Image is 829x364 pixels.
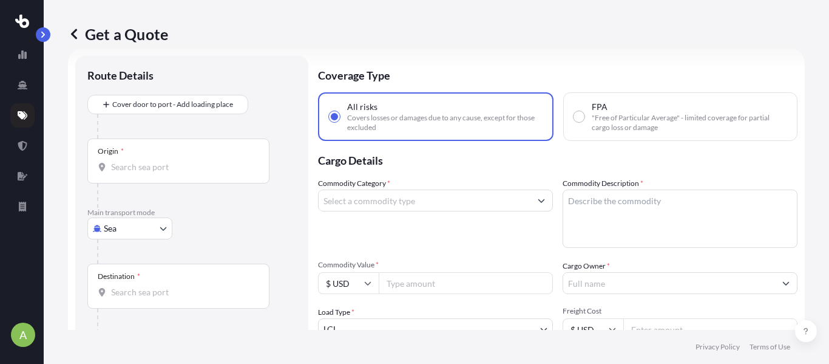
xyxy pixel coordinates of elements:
span: Sea [104,222,117,235]
button: Cover door to port - Add loading place [87,95,248,114]
span: A [19,329,27,341]
a: Privacy Policy [695,342,740,352]
input: FPA"Free of Particular Average" - limited coverage for partial cargo loss or damage [574,111,584,122]
span: Load Type [318,306,354,318]
input: Type amount [379,272,553,294]
input: Enter amount [623,318,797,340]
button: Show suggestions [530,190,552,211]
button: Select transport [87,218,172,239]
input: All risksCovers losses or damages due to any cause, except for those excluded [329,111,340,122]
label: Commodity Category [318,177,390,190]
label: Commodity Description [563,177,643,190]
input: Destination [111,286,254,298]
span: LCL [323,323,337,335]
button: Show suggestions [775,272,797,294]
span: Cover door to port - Add loading place [112,98,233,111]
a: Terms of Use [749,342,790,352]
button: LCL [318,318,553,340]
span: FPA [592,101,607,113]
p: Main transport mode [87,208,296,218]
p: Get a Quote [68,24,168,44]
span: Commodity Value [318,260,553,270]
input: Select a commodity type [319,190,530,211]
span: Covers losses or damages due to any cause, except for those excluded [347,113,543,132]
span: All risks [347,101,377,113]
span: Freight Cost [563,306,797,316]
div: Destination [98,272,140,281]
div: Origin [98,146,124,156]
p: Route Details [87,68,154,83]
input: Full name [563,272,775,294]
input: Origin [111,161,254,173]
label: Cargo Owner [563,260,610,272]
p: Cargo Details [318,141,797,177]
span: "Free of Particular Average" - limited coverage for partial cargo loss or damage [592,113,787,132]
p: Coverage Type [318,56,797,92]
